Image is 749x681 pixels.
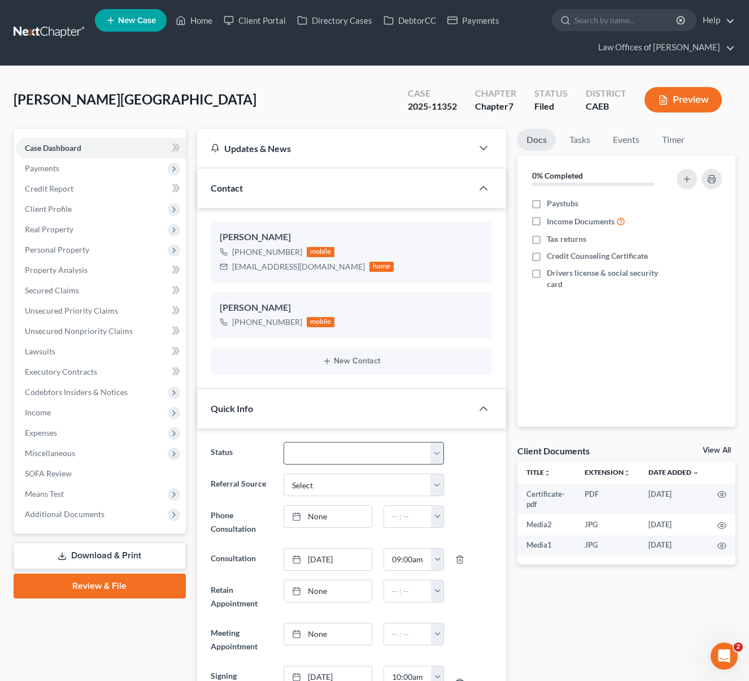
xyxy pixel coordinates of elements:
[205,580,278,614] label: Retain Appointment
[384,506,432,527] input: -- : --
[576,535,639,556] td: JPG
[16,138,186,158] a: Case Dashboard
[547,250,648,262] span: Credit Counseling Certificate
[25,346,55,356] span: Lawsuits
[547,233,586,245] span: Tax returns
[384,623,432,645] input: -- : --
[586,87,626,100] div: District
[25,306,118,315] span: Unsecured Priority Claims
[25,428,57,437] span: Expenses
[25,489,64,498] span: Means Test
[25,407,51,417] span: Income
[711,643,738,670] iframe: Intercom live chat
[645,87,722,112] button: Preview
[25,285,79,295] span: Secured Claims
[16,463,186,484] a: SOFA Review
[408,100,457,113] div: 2025-11352
[369,262,394,272] div: home
[205,505,278,539] label: Phone Consultation
[508,101,513,111] span: 7
[585,468,630,476] a: Extensionunfold_more
[25,265,88,275] span: Property Analysis
[16,280,186,301] a: Secured Claims
[534,87,568,100] div: Status
[25,204,72,214] span: Client Profile
[574,10,678,31] input: Search by name...
[25,367,97,376] span: Executory Contracts
[220,231,484,244] div: [PERSON_NAME]
[517,484,576,515] td: Certificate-pdf
[648,468,699,476] a: Date Added expand_more
[284,580,372,602] a: None
[25,509,104,519] span: Additional Documents
[25,224,73,234] span: Real Property
[408,87,457,100] div: Case
[703,446,731,454] a: View All
[232,261,365,272] div: [EMAIL_ADDRESS][DOMAIN_NAME]
[211,142,459,154] div: Updates & News
[384,580,432,602] input: -- : --
[653,129,694,151] a: Timer
[734,643,743,652] span: 2
[25,245,89,254] span: Personal Property
[205,548,278,571] label: Consultation
[14,543,186,569] a: Download & Print
[517,445,590,457] div: Client Documents
[475,87,516,100] div: Chapter
[307,247,335,257] div: mobile
[693,470,699,476] i: expand_more
[560,129,599,151] a: Tasks
[697,10,735,31] a: Help
[16,341,186,362] a: Lawsuits
[586,100,626,113] div: CAEB
[384,549,432,570] input: -- : --
[220,301,484,315] div: [PERSON_NAME]
[534,100,568,113] div: Filed
[284,506,372,527] a: None
[118,16,156,25] span: New Case
[205,442,278,465] label: Status
[25,469,72,478] span: SOFA Review
[16,321,186,341] a: Unsecured Nonpriority Claims
[205,623,278,657] label: Meeting Appointment
[25,163,59,173] span: Payments
[284,623,372,645] a: None
[170,10,218,31] a: Home
[25,326,133,336] span: Unsecured Nonpriority Claims
[576,484,639,515] td: PDF
[16,362,186,382] a: Executory Contracts
[517,535,576,556] td: Media1
[16,301,186,321] a: Unsecured Priority Claims
[639,484,708,515] td: [DATE]
[16,260,186,280] a: Property Analysis
[593,37,735,58] a: Law Offices of [PERSON_NAME]
[442,10,505,31] a: Payments
[25,448,75,458] span: Miscellaneous
[284,549,372,570] a: [DATE]
[604,129,648,151] a: Events
[14,91,256,107] span: [PERSON_NAME][GEOGRAPHIC_DATA]
[475,100,516,113] div: Chapter
[639,535,708,556] td: [DATE]
[25,143,81,153] span: Case Dashboard
[291,10,378,31] a: Directory Cases
[547,267,671,290] span: Drivers license & social security card
[547,198,578,209] span: Paystubs
[25,387,128,397] span: Codebtors Insiders & Notices
[14,574,186,598] a: Review & File
[544,470,551,476] i: unfold_more
[232,246,302,258] div: [PHONE_NUMBER]
[205,474,278,496] label: Referral Source
[218,10,291,31] a: Client Portal
[307,317,335,327] div: mobile
[220,357,484,366] button: New Contact
[517,129,556,151] a: Docs
[517,514,576,535] td: Media2
[547,216,615,227] span: Income Documents
[624,470,630,476] i: unfold_more
[526,468,551,476] a: Titleunfold_more
[232,316,302,328] div: [PHONE_NUMBER]
[639,514,708,535] td: [DATE]
[211,403,253,414] span: Quick Info
[211,183,243,193] span: Contact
